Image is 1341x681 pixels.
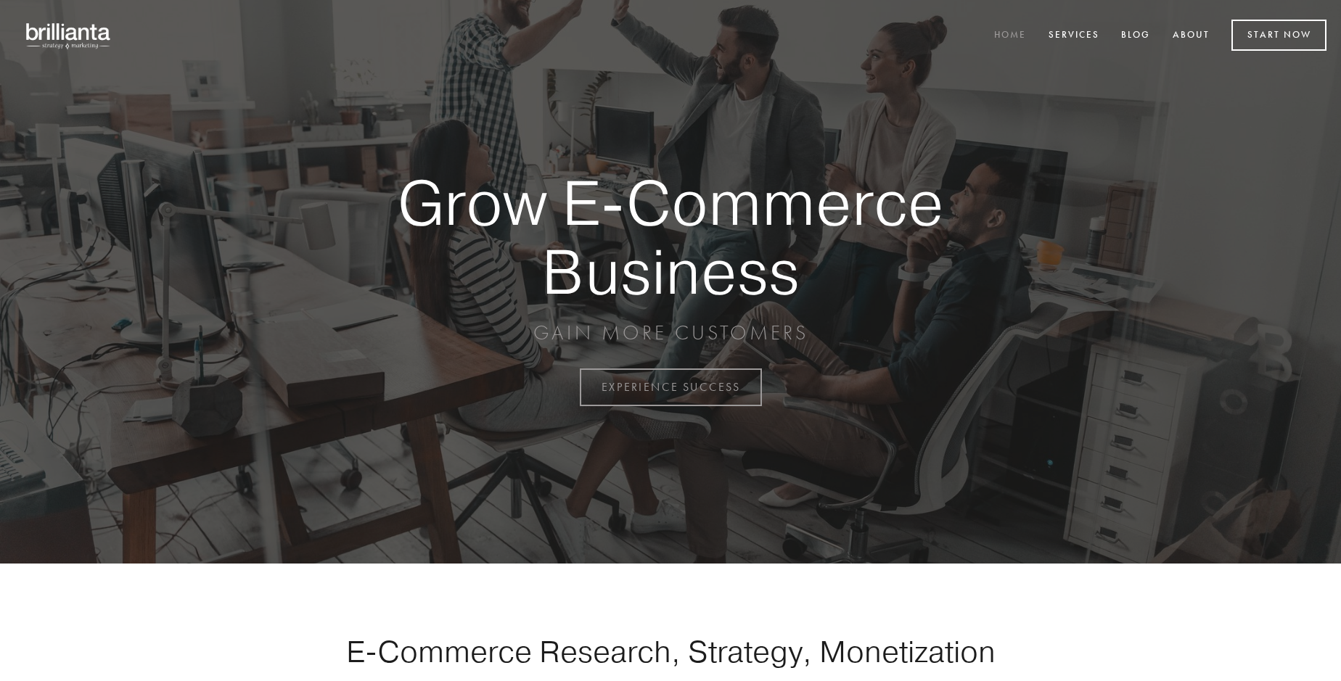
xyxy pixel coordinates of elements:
a: Services [1039,24,1109,48]
a: EXPERIENCE SUCCESS [580,368,762,406]
h1: E-Commerce Research, Strategy, Monetization [300,633,1041,669]
strong: Grow E-Commerce Business [347,168,994,305]
a: About [1163,24,1219,48]
a: Home [985,24,1036,48]
img: brillianta - research, strategy, marketing [15,15,123,57]
a: Blog [1112,24,1160,48]
p: GAIN MORE CUSTOMERS [347,320,994,346]
a: Start Now [1231,20,1326,51]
